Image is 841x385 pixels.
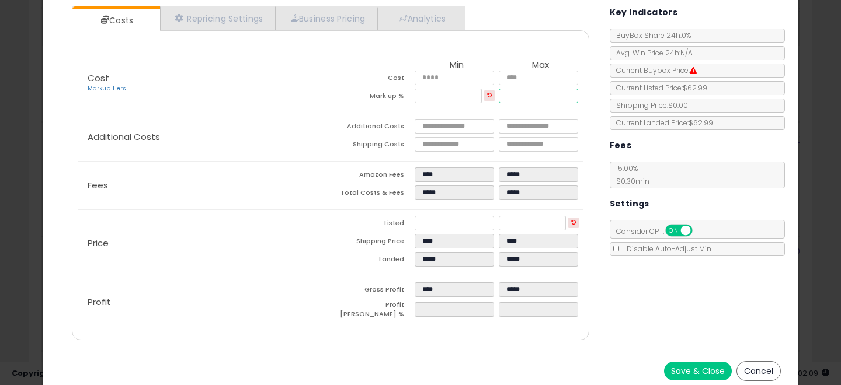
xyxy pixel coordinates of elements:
[610,65,697,75] span: Current Buybox Price:
[666,226,681,236] span: ON
[331,216,415,234] td: Listed
[331,137,415,155] td: Shipping Costs
[610,197,649,211] h5: Settings
[331,185,415,204] td: Total Costs & Fees
[78,181,331,190] p: Fees
[664,362,732,380] button: Save & Close
[72,9,159,32] a: Costs
[331,234,415,252] td: Shipping Price
[610,138,632,153] h5: Fees
[415,60,499,71] th: Min
[610,5,678,20] h5: Key Indicators
[690,226,709,236] span: OFF
[78,73,331,93] p: Cost
[331,71,415,89] td: Cost
[78,132,331,142] p: Additional Costs
[610,100,688,110] span: Shipping Price: $0.00
[331,300,415,322] td: Profit [PERSON_NAME] %
[331,282,415,300] td: Gross Profit
[88,84,126,93] a: Markup Tiers
[78,239,331,248] p: Price
[610,176,649,186] span: $0.30 min
[736,361,781,381] button: Cancel
[621,244,711,254] span: Disable Auto-Adjust Min
[78,297,331,307] p: Profit
[331,167,415,185] td: Amazon Fees
[331,119,415,137] td: Additional Costs
[499,60,583,71] th: Max
[160,6,276,30] a: Repricing Settings
[331,89,415,107] td: Mark up %
[610,48,693,58] span: Avg. Win Price 24h: N/A
[331,252,415,270] td: Landed
[610,83,707,93] span: Current Listed Price: $62.99
[377,6,464,30] a: Analytics
[610,118,713,128] span: Current Landed Price: $62.99
[610,226,708,236] span: Consider CPT:
[690,67,697,74] i: Suppressed Buy Box
[610,30,691,40] span: BuyBox Share 24h: 0%
[610,163,649,186] span: 15.00 %
[276,6,378,30] a: Business Pricing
